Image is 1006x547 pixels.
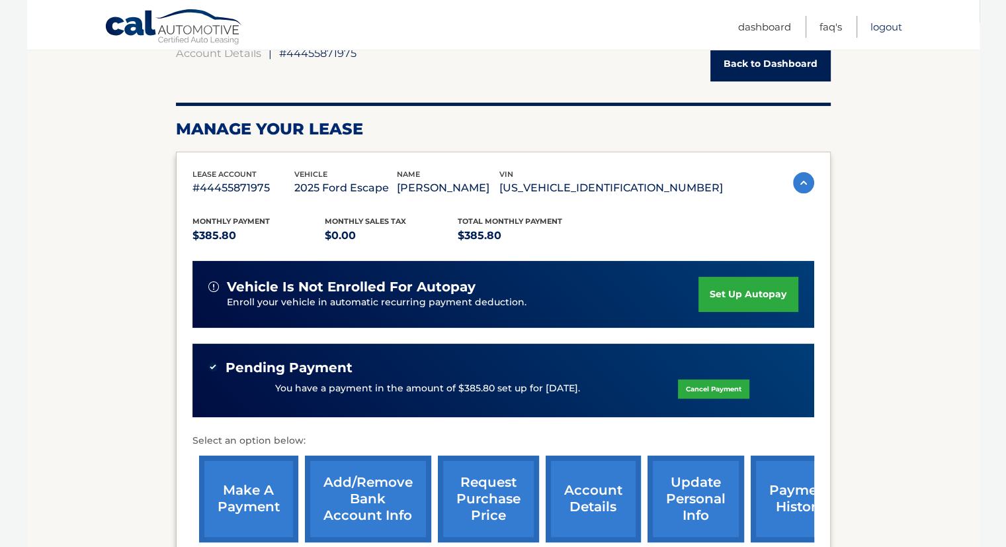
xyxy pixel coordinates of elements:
[499,179,723,197] p: [US_VEHICLE_IDENTIFICATION_NUMBER]
[325,217,406,226] span: Monthly sales Tax
[648,456,744,542] a: update personal info
[438,456,539,542] a: request purchase price
[793,172,814,193] img: accordion-active.svg
[199,456,298,542] a: make a payment
[105,9,243,47] a: Cal Automotive
[208,281,219,292] img: alert-white.svg
[279,46,356,60] span: #44455871975
[751,456,850,542] a: payment history
[275,381,580,396] p: You have a payment in the amount of $385.80 set up for [DATE].
[678,379,749,399] a: Cancel Payment
[458,226,591,245] p: $385.80
[294,179,397,197] p: 2025 Ford Escape
[325,226,458,245] p: $0.00
[192,217,270,226] span: Monthly Payment
[710,46,831,81] a: Back to Dashboard
[819,16,842,38] a: FAQ's
[499,170,513,179] span: vin
[269,46,272,60] span: |
[226,360,353,376] span: Pending Payment
[192,179,295,197] p: #44455871975
[546,456,641,542] a: account details
[698,277,798,312] a: set up autopay
[738,16,791,38] a: Dashboard
[192,170,257,179] span: lease account
[192,433,814,449] p: Select an option below:
[227,295,699,310] p: Enroll your vehicle in automatic recurring payment deduction.
[227,279,476,295] span: vehicle is not enrolled for autopay
[294,170,327,179] span: vehicle
[208,362,218,372] img: check-green.svg
[192,226,325,245] p: $385.80
[870,16,902,38] a: Logout
[397,179,499,197] p: [PERSON_NAME]
[176,119,831,139] h2: Manage Your Lease
[305,456,431,542] a: Add/Remove bank account info
[458,217,562,226] span: Total Monthly Payment
[176,46,261,60] a: Account Details
[397,170,420,179] span: name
